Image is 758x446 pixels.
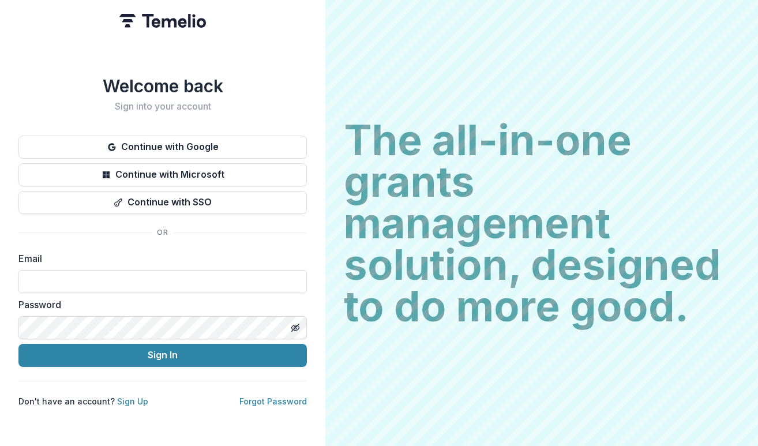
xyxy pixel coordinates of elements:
[117,396,148,406] a: Sign Up
[18,344,307,367] button: Sign In
[18,136,307,159] button: Continue with Google
[286,318,305,337] button: Toggle password visibility
[119,14,206,28] img: Temelio
[18,298,300,312] label: Password
[18,163,307,186] button: Continue with Microsoft
[18,191,307,214] button: Continue with SSO
[18,395,148,407] p: Don't have an account?
[18,101,307,112] h2: Sign into your account
[18,76,307,96] h1: Welcome back
[18,252,300,265] label: Email
[239,396,307,406] a: Forgot Password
